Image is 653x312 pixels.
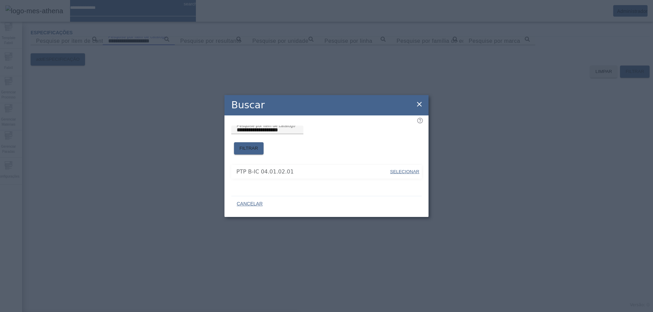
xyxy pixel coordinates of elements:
[231,98,265,112] h2: Buscar
[239,145,258,152] span: FILTRAR
[234,142,264,154] button: FILTRAR
[231,198,268,210] button: CANCELAR
[237,123,295,128] mat-label: Pesquise por item de catálogo
[236,168,389,176] span: PTP B-IC 04.01.02.01
[237,201,263,207] span: CANCELAR
[389,166,420,178] button: SELECIONAR
[390,169,419,174] span: SELECIONAR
